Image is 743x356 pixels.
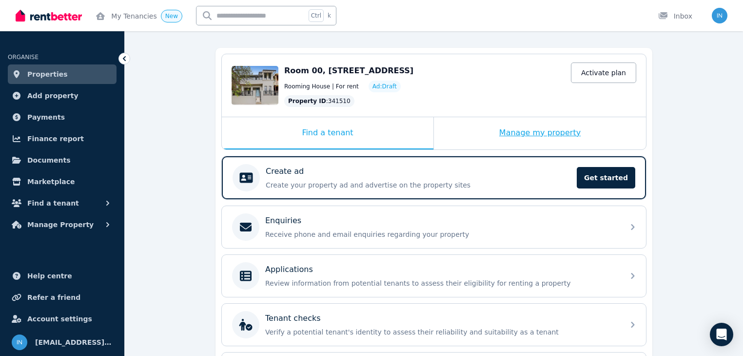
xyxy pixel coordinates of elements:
span: Ctrl [309,9,324,22]
p: Review information from potential tenants to assess their eligibility for renting a property [265,278,618,288]
img: RentBetter [16,8,82,23]
a: Refer a friend [8,288,117,307]
span: Finance report [27,133,84,145]
a: EnquiriesReceive phone and email enquiries regarding your property [222,206,646,248]
span: Rooming House | For rent [284,83,359,90]
img: info@museliving.com.au [12,335,27,350]
span: Add property [27,90,78,102]
span: New [165,13,178,20]
button: Manage Property [8,215,117,234]
div: : 341510 [284,95,354,107]
span: Properties [27,68,68,80]
p: Create your property ad and advertise on the property sites [266,180,571,190]
a: Documents [8,150,117,170]
a: Create adCreate your property ad and advertise on the property sitesGet started [222,156,646,199]
span: Find a tenant [27,197,79,209]
p: Enquiries [265,215,301,227]
span: ORGANISE [8,54,39,61]
span: Help centre [27,270,72,282]
span: Documents [27,154,71,166]
a: Activate plan [571,63,636,83]
a: Finance report [8,129,117,148]
p: Receive phone and email enquiries regarding your property [265,230,618,239]
a: Add property [8,86,117,105]
p: Create ad [266,166,304,177]
span: Property ID [288,97,326,105]
span: Account settings [27,313,92,325]
p: Tenant checks [265,313,321,324]
span: Ad: Draft [372,83,397,90]
span: k [328,12,331,20]
div: Inbox [658,11,692,21]
span: Get started [577,167,635,188]
a: Marketplace [8,172,117,191]
a: Help centre [8,266,117,286]
a: ApplicationsReview information from potential tenants to assess their eligibility for renting a p... [222,255,646,297]
a: Properties [8,64,117,84]
img: info@museliving.com.au [712,8,727,23]
span: Manage Property [27,219,94,230]
a: Tenant checksVerify a potential tenant's identity to assess their reliability and suitability as ... [222,304,646,346]
span: [EMAIL_ADDRESS][DOMAIN_NAME] [35,336,113,348]
p: Verify a potential tenant's identity to assess their reliability and suitability as a tenant [265,327,618,337]
div: Find a tenant [222,117,433,149]
button: Find a tenant [8,193,117,213]
div: Manage my property [434,117,646,149]
span: Room 00, [STREET_ADDRESS] [284,66,413,75]
span: Marketplace [27,176,75,188]
span: Payments [27,111,65,123]
span: Refer a friend [27,292,80,303]
a: Account settings [8,309,117,329]
div: Open Intercom Messenger [710,323,733,346]
p: Applications [265,264,313,275]
a: Payments [8,107,117,127]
